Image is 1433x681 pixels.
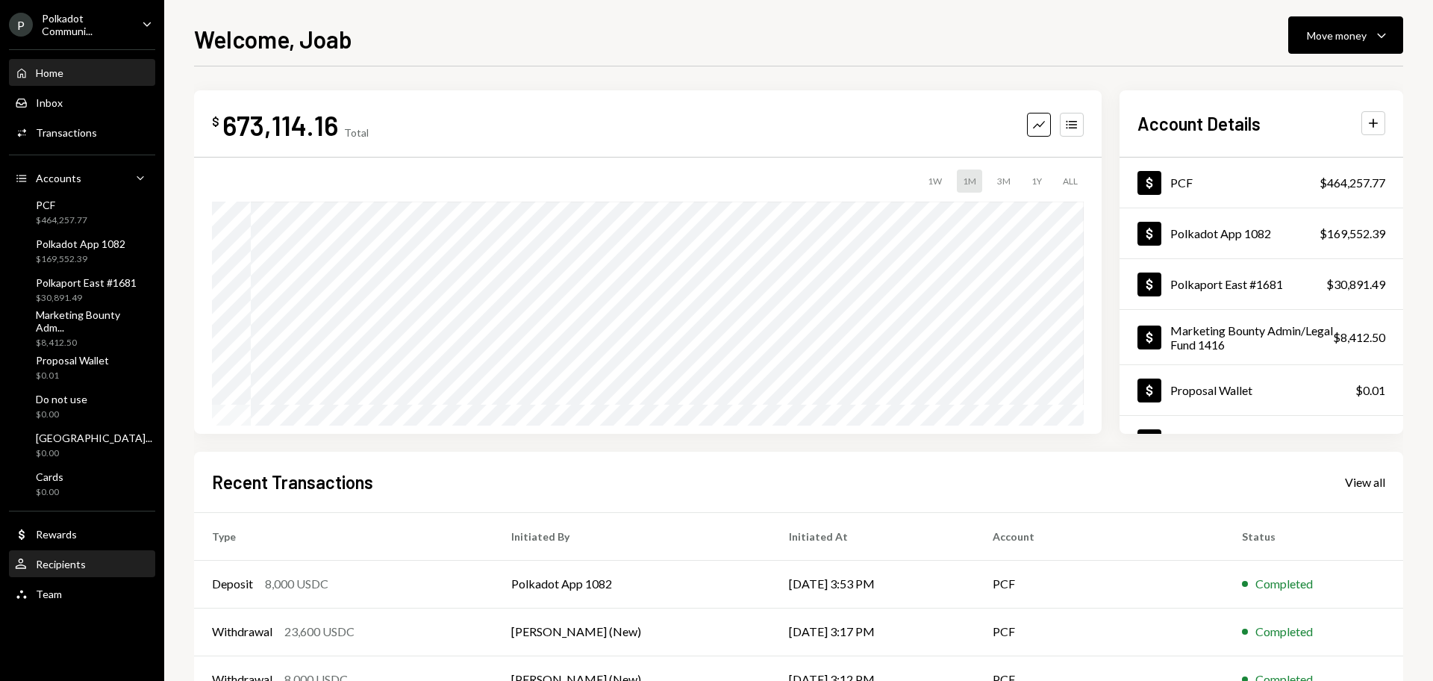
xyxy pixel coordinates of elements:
[36,370,109,382] div: $0.01
[1355,382,1385,399] div: $0.01
[922,170,948,193] div: 1W
[771,608,975,656] td: [DATE] 3:17 PM
[1333,329,1385,346] div: $8,412.50
[194,24,352,54] h1: Welcome, Joab
[9,194,155,230] a: PCF$464,257.77
[222,108,338,142] div: 673,114.16
[9,59,155,86] a: Home
[1320,225,1385,243] div: $169,552.39
[194,512,493,560] th: Type
[36,337,149,349] div: $8,412.50
[1120,310,1403,364] a: Marketing Bounty Admin/Legal Fund 1416$8,412.50
[36,408,87,421] div: $0.00
[344,126,369,139] div: Total
[36,354,109,367] div: Proposal Wallet
[493,560,771,608] td: Polkadot App 1082
[36,486,63,499] div: $0.00
[36,253,125,266] div: $169,552.39
[36,558,86,570] div: Recipients
[9,89,155,116] a: Inbox
[284,623,355,641] div: 23,600 USDC
[1345,475,1385,490] div: View all
[36,292,137,305] div: $30,891.49
[1170,277,1283,291] div: Polkaport East #1681
[1120,259,1403,309] a: Polkaport East #1681$30,891.49
[9,311,155,346] a: Marketing Bounty Adm...$8,412.50
[1137,111,1261,136] h2: Account Details
[9,349,155,385] a: Proposal Wallet$0.01
[36,96,63,109] div: Inbox
[36,199,87,211] div: PCF
[9,272,155,308] a: Polkaport East #1681$30,891.49
[1345,473,1385,490] a: View all
[36,126,97,139] div: Transactions
[9,580,155,607] a: Team
[9,388,155,424] a: Do not use$0.00
[493,608,771,656] td: [PERSON_NAME] (New)
[1120,365,1403,415] a: Proposal Wallet$0.01
[771,512,975,560] th: Initiated At
[265,575,328,593] div: 8,000 USDC
[36,172,81,184] div: Accounts
[9,164,155,191] a: Accounts
[36,447,152,460] div: $0.00
[975,560,1224,608] td: PCF
[36,470,63,483] div: Cards
[1120,208,1403,258] a: Polkadot App 1082$169,552.39
[1025,170,1048,193] div: 1Y
[771,560,975,608] td: [DATE] 3:53 PM
[1120,416,1403,466] a: $0.00
[36,432,152,444] div: [GEOGRAPHIC_DATA]...
[1307,28,1367,43] div: Move money
[9,466,155,502] a: Cards$0.00
[1170,383,1252,397] div: Proposal Wallet
[1355,432,1385,450] div: $0.00
[1320,174,1385,192] div: $464,257.77
[36,308,149,334] div: Marketing Bounty Adm...
[1288,16,1403,54] button: Move money
[1255,575,1313,593] div: Completed
[36,66,63,79] div: Home
[212,575,253,593] div: Deposit
[9,13,33,37] div: P
[975,512,1224,560] th: Account
[1326,276,1385,293] div: $30,891.49
[975,608,1224,656] td: PCF
[36,393,87,405] div: Do not use
[42,12,130,37] div: Polkadot Communi...
[212,623,272,641] div: Withdrawal
[36,588,62,600] div: Team
[1170,323,1333,352] div: Marketing Bounty Admin/Legal Fund 1416
[1224,512,1403,560] th: Status
[36,237,125,250] div: Polkadot App 1082
[1255,623,1313,641] div: Completed
[493,512,771,560] th: Initiated By
[1057,170,1084,193] div: ALL
[36,528,77,541] div: Rewards
[957,170,982,193] div: 1M
[9,119,155,146] a: Transactions
[1170,226,1271,240] div: Polkadot App 1082
[9,520,155,547] a: Rewards
[212,470,373,494] h2: Recent Transactions
[9,233,155,269] a: Polkadot App 1082$169,552.39
[36,276,137,289] div: Polkaport East #1681
[212,114,219,129] div: $
[991,170,1017,193] div: 3M
[1170,175,1193,190] div: PCF
[1120,158,1403,208] a: PCF$464,257.77
[9,427,158,463] a: [GEOGRAPHIC_DATA]...$0.00
[36,214,87,227] div: $464,257.77
[9,550,155,577] a: Recipients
